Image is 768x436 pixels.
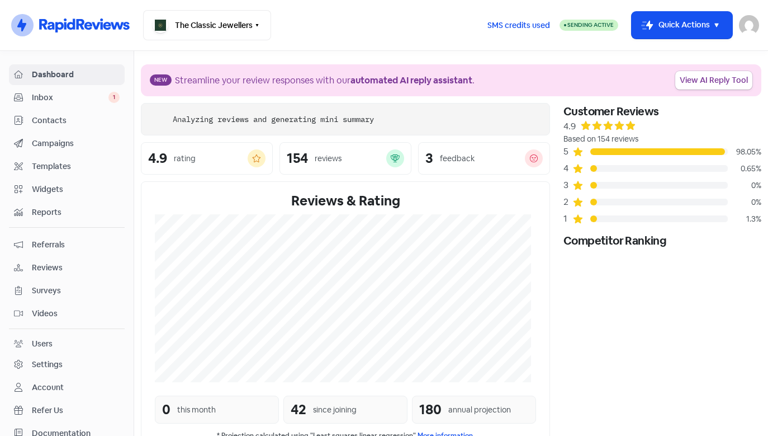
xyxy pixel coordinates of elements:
[563,103,761,120] div: Customer Reviews
[291,400,306,420] div: 42
[32,359,63,371] div: Settings
[563,179,572,192] div: 3
[419,400,442,420] div: 180
[560,18,618,32] a: Sending Active
[287,152,308,165] div: 154
[9,334,125,354] a: Users
[9,257,125,278] a: Reviews
[9,87,125,108] a: Inbox 1
[448,404,511,416] div: annual projection
[728,213,761,225] div: 1.3%
[9,202,125,223] a: Reports
[563,145,572,158] div: 5
[9,110,125,131] a: Contacts
[563,232,761,249] div: Competitor Ranking
[313,404,357,416] div: since joining
[9,400,125,421] a: Refer Us
[9,235,125,255] a: Referrals
[32,262,120,274] span: Reviews
[32,308,120,320] span: Videos
[174,153,196,165] div: rating
[32,239,120,251] span: Referrals
[32,382,64,393] div: Account
[350,74,472,86] b: automated AI reply assistant
[9,303,125,324] a: Videos
[9,64,125,85] a: Dashboard
[315,153,342,165] div: reviews
[728,163,761,175] div: 0.65%
[173,114,374,125] div: Analyzing reviews and generating mini summary
[632,12,732,39] button: Quick Actions
[143,10,271,40] button: The Classic Jewellers
[155,191,536,211] div: Reviews & Rating
[32,405,120,416] span: Refer Us
[32,92,108,104] span: Inbox
[32,207,120,218] span: Reports
[32,115,120,126] span: Contacts
[739,15,759,35] img: User
[478,18,560,30] a: SMS credits used
[9,133,125,154] a: Campaigns
[728,196,761,208] div: 0%
[9,179,125,200] a: Widgets
[418,142,550,175] a: 3feedback
[563,120,576,133] div: 4.9
[563,195,572,209] div: 2
[9,377,125,398] a: Account
[440,153,475,165] div: feedback
[279,142,411,175] a: 154reviews
[425,152,433,165] div: 3
[567,21,614,29] span: Sending Active
[728,180,761,191] div: 0%
[675,71,752,90] a: View AI Reply Tool
[141,142,273,175] a: 4.9rating
[9,354,125,375] a: Settings
[32,138,120,149] span: Campaigns
[32,69,120,81] span: Dashboard
[32,285,120,297] span: Surveys
[32,184,120,195] span: Widgets
[162,400,170,420] div: 0
[728,146,761,158] div: 98.05%
[9,156,125,177] a: Templates
[563,162,572,175] div: 4
[175,74,475,87] div: Streamline your review responses with our .
[563,212,572,226] div: 1
[487,20,550,31] span: SMS credits used
[9,280,125,301] a: Surveys
[32,338,53,350] div: Users
[108,92,120,103] span: 1
[32,161,120,172] span: Templates
[150,74,172,86] span: New
[177,404,216,416] div: this month
[563,133,761,145] div: Based on 154 reviews
[148,152,167,165] div: 4.9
